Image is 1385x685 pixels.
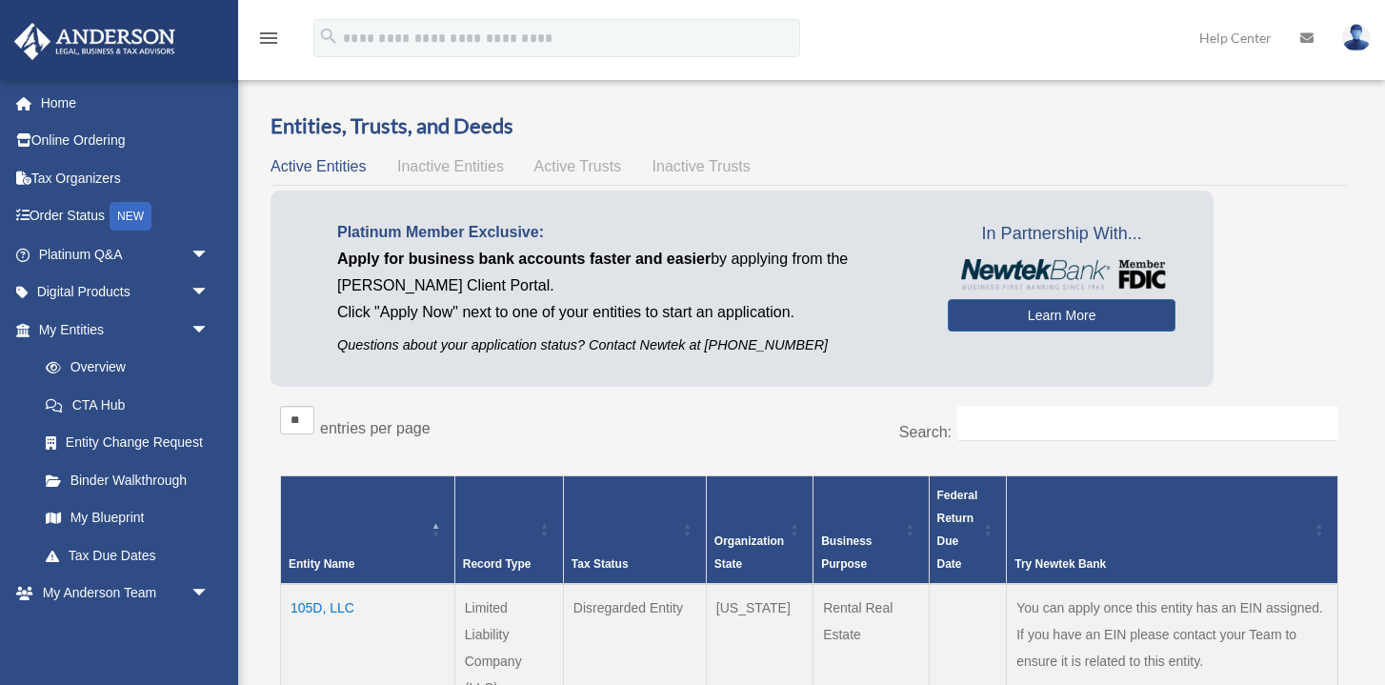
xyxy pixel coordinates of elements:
[463,557,532,571] span: Record Type
[337,333,919,357] p: Questions about your application status? Contact Newtek at [PHONE_NUMBER]
[1342,24,1371,51] img: User Pic
[948,219,1175,250] span: In Partnership With...
[13,122,238,160] a: Online Ordering
[13,197,238,236] a: Order StatusNEW
[706,476,813,585] th: Organization State: Activate to sort
[191,574,229,614] span: arrow_drop_down
[27,424,229,462] a: Entity Change Request
[13,612,238,650] a: My Documentsarrow_drop_down
[13,84,238,122] a: Home
[191,235,229,274] span: arrow_drop_down
[27,349,219,387] a: Overview
[937,489,978,571] span: Federal Return Due Date
[337,219,919,246] p: Platinum Member Exclusive:
[337,299,919,326] p: Click "Apply Now" next to one of your entities to start an application.
[929,476,1007,585] th: Federal Return Due Date: Activate to sort
[1007,476,1338,585] th: Try Newtek Bank : Activate to sort
[27,499,229,537] a: My Blueprint
[191,311,229,350] span: arrow_drop_down
[13,574,238,613] a: My Anderson Teamarrow_drop_down
[813,476,929,585] th: Business Purpose: Activate to sort
[957,259,1166,290] img: NewtekBankLogoSM.png
[454,476,563,585] th: Record Type: Activate to sort
[1014,553,1309,575] div: Try Newtek Bank
[899,424,952,440] label: Search:
[948,299,1175,332] a: Learn More
[652,158,751,174] span: Inactive Trusts
[13,235,238,273] a: Platinum Q&Aarrow_drop_down
[27,536,229,574] a: Tax Due Dates
[337,251,711,267] span: Apply for business bank accounts faster and easier
[318,26,339,47] i: search
[257,27,280,50] i: menu
[271,111,1348,141] h3: Entities, Trusts, and Deeds
[27,386,229,424] a: CTA Hub
[320,420,431,436] label: entries per page
[337,246,919,299] p: by applying from the [PERSON_NAME] Client Portal.
[821,534,872,571] span: Business Purpose
[191,273,229,312] span: arrow_drop_down
[9,23,181,60] img: Anderson Advisors Platinum Portal
[191,612,229,651] span: arrow_drop_down
[534,158,622,174] span: Active Trusts
[572,557,629,571] span: Tax Status
[563,476,706,585] th: Tax Status: Activate to sort
[27,461,229,499] a: Binder Walkthrough
[281,476,455,585] th: Entity Name: Activate to invert sorting
[13,311,229,349] a: My Entitiesarrow_drop_down
[110,202,151,231] div: NEW
[13,159,238,197] a: Tax Organizers
[397,158,504,174] span: Inactive Entities
[289,557,354,571] span: Entity Name
[13,273,238,312] a: Digital Productsarrow_drop_down
[714,534,784,571] span: Organization State
[271,158,366,174] span: Active Entities
[257,33,280,50] a: menu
